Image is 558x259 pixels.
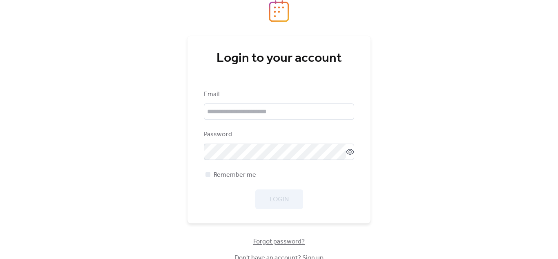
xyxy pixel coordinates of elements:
span: Forgot password? [253,237,305,247]
div: Login to your account [204,50,354,67]
div: Email [204,90,353,99]
div: Password [204,130,353,140]
span: Remember me [214,170,256,180]
a: Forgot password? [253,239,305,244]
